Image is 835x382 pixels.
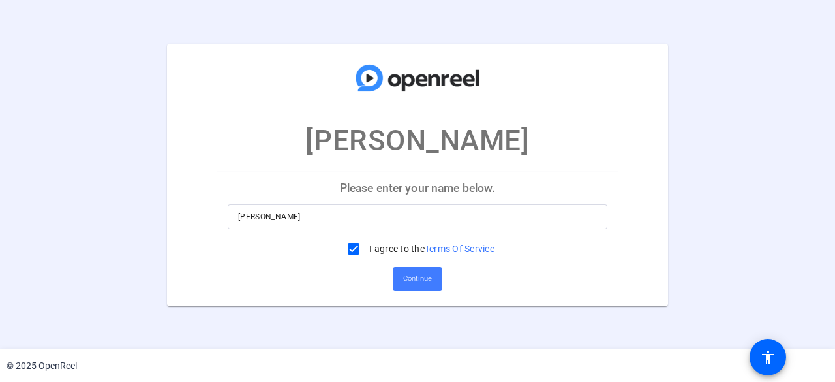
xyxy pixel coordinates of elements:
[760,349,776,365] mat-icon: accessibility
[305,119,529,162] p: [PERSON_NAME]
[403,269,432,289] span: Continue
[7,359,77,373] div: © 2025 OpenReel
[425,244,494,254] a: Terms Of Service
[238,209,597,225] input: Enter your name
[367,242,494,255] label: I agree to the
[352,56,483,99] img: company-logo
[393,267,442,291] button: Continue
[217,172,618,204] p: Please enter your name below.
